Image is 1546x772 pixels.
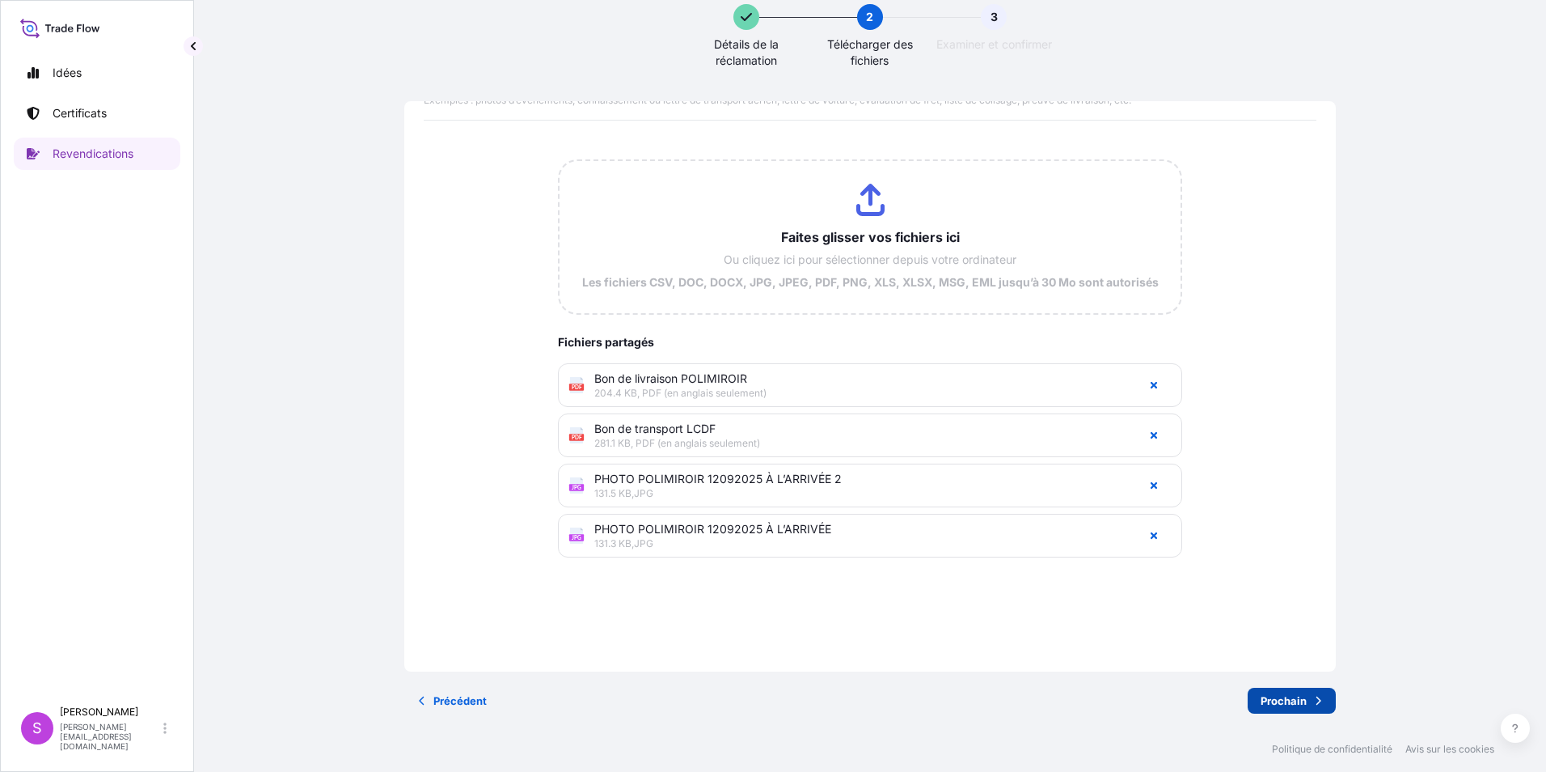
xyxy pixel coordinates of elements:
text: PDF [571,384,581,390]
a: Revendications [14,138,180,170]
p: Précédent [433,693,487,709]
span: Examiner et confirmer [936,36,1052,53]
a: Avis sur les cookies [1405,743,1494,756]
span: S [32,720,42,736]
span: Bon de transport LCDF [594,421,1127,437]
span: 131.3 KB , JPG [594,537,1127,550]
button: Précédent [404,688,500,714]
span: Détails de la réclamation [688,36,804,69]
span: 131.5 KB , JPG [594,487,1127,500]
span: 204.4 KB, PDF (en anglais seulement) [594,387,1127,400]
span: Fichiers partagés [558,334,1183,350]
text: PDF [571,435,581,440]
text: JPG [572,535,581,541]
button: Prochain [1248,688,1336,714]
span: 3 [991,9,998,25]
p: Revendications [53,146,133,162]
span: Bon de livraison POLIMIROIR [594,371,1127,387]
span: 281.1 KB, PDF (en anglais seulement) [594,437,1127,450]
span: PHOTO POLIMIROIR 12092025 À L’ARRIVÉE [594,521,1127,537]
p: Prochain [1261,693,1307,709]
text: JPG [572,485,581,490]
p: [PERSON_NAME][EMAIL_ADDRESS][DOMAIN_NAME] [60,722,160,751]
span: Télécharger des fichiers [812,36,927,69]
a: Politique de confidentialité [1272,743,1392,756]
p: Certificats [53,105,107,121]
span: PHOTO POLIMIROIR 12092025 À L’ARRIVÉE 2 [594,471,1127,487]
p: Idées [53,65,82,81]
p: [PERSON_NAME] [60,706,160,719]
span: 2 [866,9,873,25]
a: Idées [14,57,180,89]
a: Certificats [14,97,180,129]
